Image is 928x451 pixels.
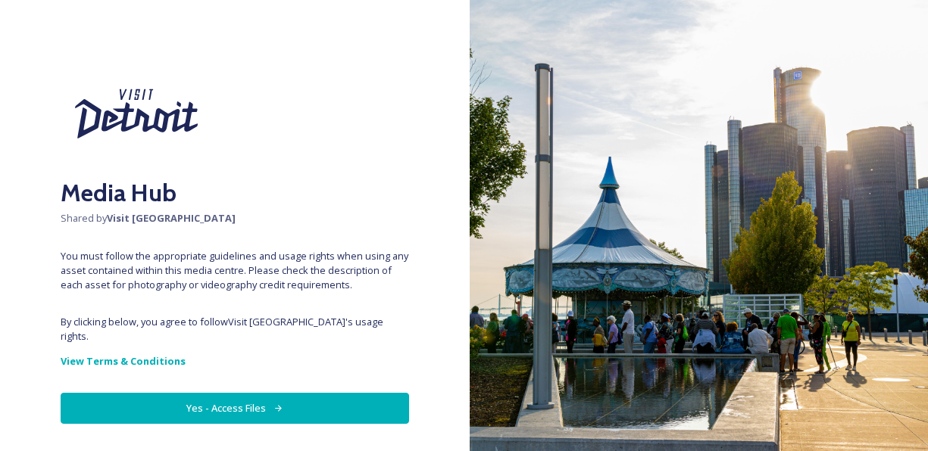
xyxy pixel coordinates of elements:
[61,315,409,344] span: By clicking below, you agree to follow Visit [GEOGRAPHIC_DATA] 's usage rights.
[61,61,212,167] img: Visit%20Detroit%20New%202024.svg
[61,354,186,368] strong: View Terms & Conditions
[61,352,409,370] a: View Terms & Conditions
[61,393,409,424] button: Yes - Access Files
[107,211,236,225] strong: Visit [GEOGRAPHIC_DATA]
[61,175,409,211] h2: Media Hub
[61,211,409,225] span: Shared by
[61,249,409,293] span: You must follow the appropriate guidelines and usage rights when using any asset contained within...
